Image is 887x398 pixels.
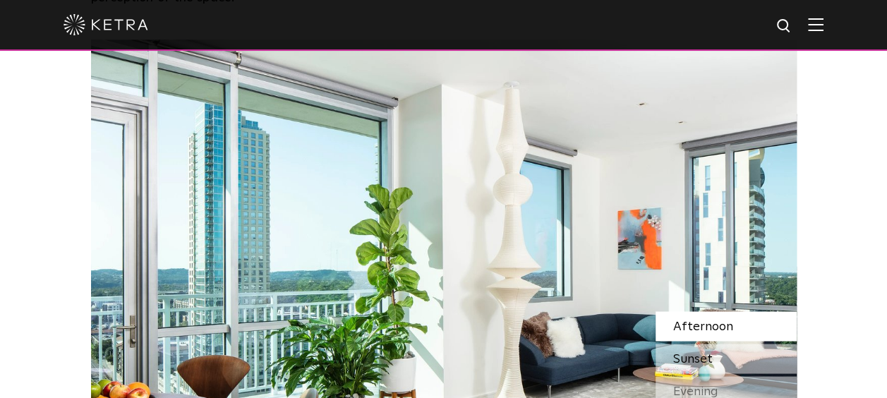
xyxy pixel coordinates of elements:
[673,320,733,332] span: Afternoon
[673,385,718,397] span: Evening
[64,14,148,35] img: ketra-logo-2019-white
[808,18,823,31] img: Hamburger%20Nav.svg
[776,18,793,35] img: search icon
[673,352,713,365] span: Sunset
